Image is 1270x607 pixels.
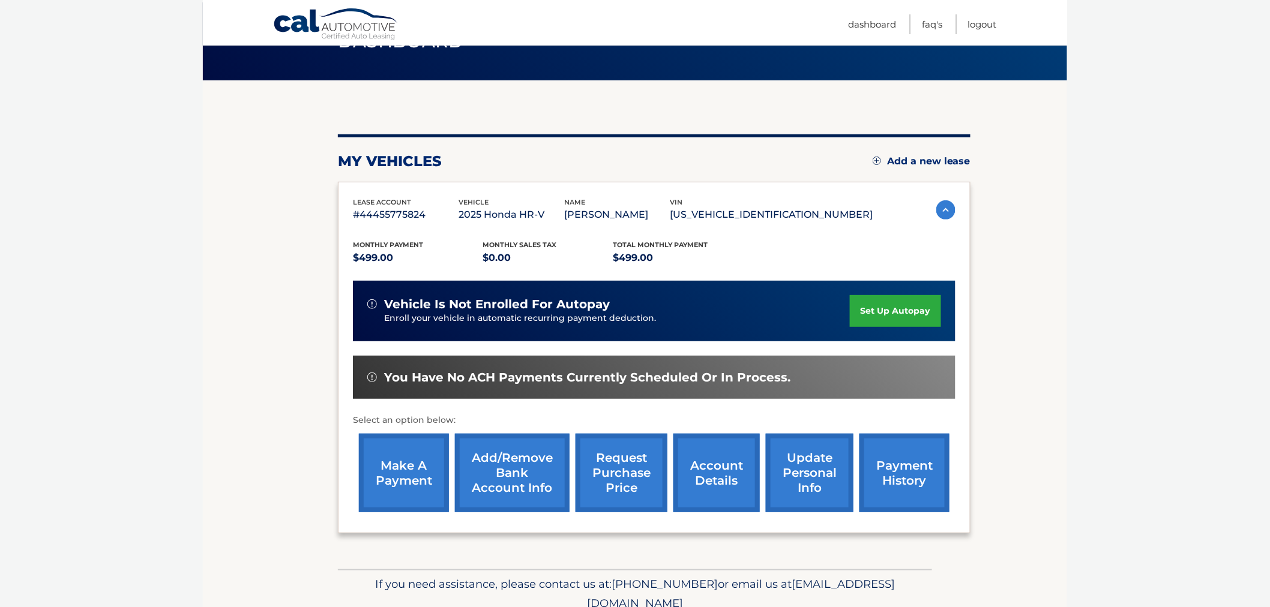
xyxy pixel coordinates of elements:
[670,198,682,206] span: vin
[612,577,718,591] span: [PHONE_NUMBER]
[613,241,708,249] span: Total Monthly Payment
[873,155,971,167] a: Add a new lease
[576,434,667,512] a: request purchase price
[483,250,613,266] p: $0.00
[384,370,790,385] span: You have no ACH payments currently scheduled or in process.
[936,200,956,220] img: accordion-active.svg
[613,250,743,266] p: $499.00
[564,198,585,206] span: name
[338,152,442,170] h2: my vehicles
[359,434,449,512] a: make a payment
[384,297,610,312] span: vehicle is not enrolled for autopay
[353,206,459,223] p: #44455775824
[353,250,483,266] p: $499.00
[353,413,956,428] p: Select an option below:
[353,198,411,206] span: lease account
[564,206,670,223] p: [PERSON_NAME]
[273,8,399,43] a: Cal Automotive
[859,434,949,512] a: payment history
[968,14,997,34] a: Logout
[766,434,853,512] a: update personal info
[850,295,941,327] a: set up autopay
[367,372,377,382] img: alert-white.svg
[922,14,942,34] a: FAQ's
[367,299,377,309] img: alert-white.svg
[848,14,896,34] a: Dashboard
[384,312,850,325] p: Enroll your vehicle in automatic recurring payment deduction.
[670,206,873,223] p: [US_VEHICLE_IDENTIFICATION_NUMBER]
[483,241,557,249] span: Monthly sales Tax
[873,157,881,165] img: add.svg
[455,434,570,512] a: Add/Remove bank account info
[459,198,489,206] span: vehicle
[459,206,564,223] p: 2025 Honda HR-V
[353,241,423,249] span: Monthly Payment
[673,434,760,512] a: account details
